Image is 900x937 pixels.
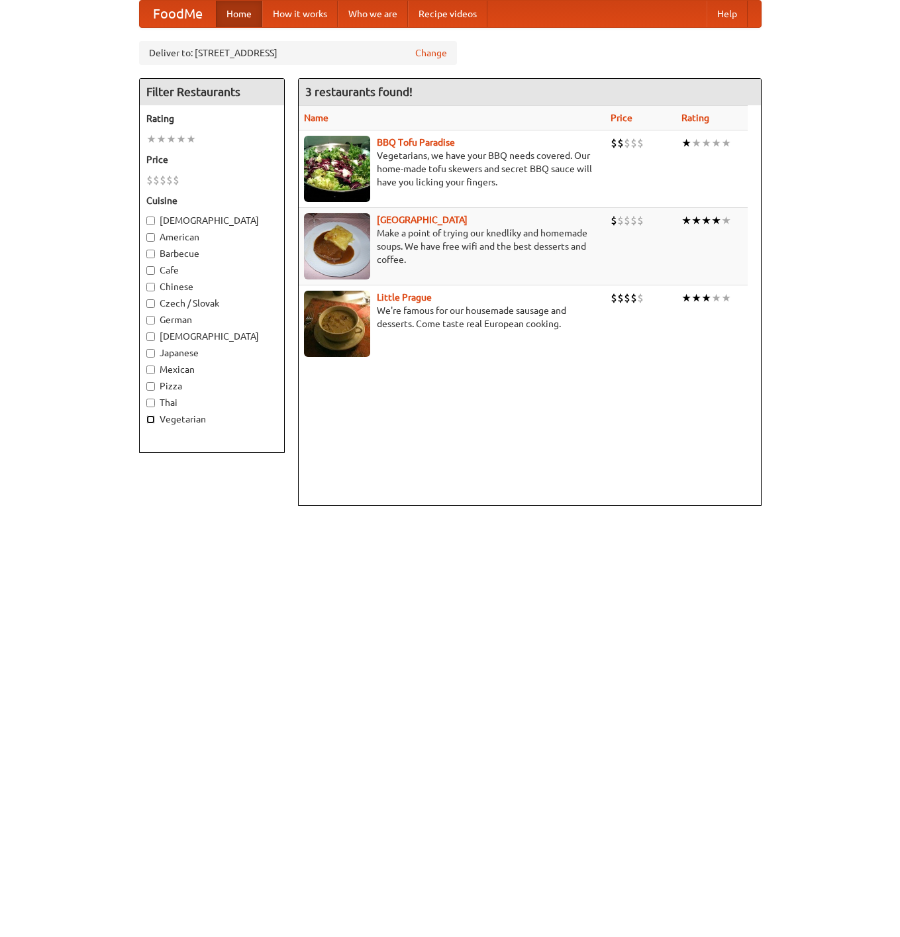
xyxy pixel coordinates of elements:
li: ★ [186,132,196,146]
a: [GEOGRAPHIC_DATA] [377,215,468,225]
li: ★ [681,291,691,305]
label: German [146,313,277,326]
img: czechpoint.jpg [304,213,370,279]
p: Make a point of trying our knedlíky and homemade soups. We have free wifi and the best desserts a... [304,226,601,266]
h5: Price [146,153,277,166]
li: ★ [701,136,711,150]
input: Pizza [146,382,155,391]
label: Thai [146,396,277,409]
li: ★ [691,136,701,150]
input: Thai [146,399,155,407]
input: Vegetarian [146,415,155,424]
input: Czech / Slovak [146,299,155,308]
li: $ [617,213,624,228]
a: Rating [681,113,709,123]
a: Recipe videos [408,1,487,27]
input: Chinese [146,283,155,291]
li: ★ [146,132,156,146]
li: $ [637,291,644,305]
h5: Rating [146,112,277,125]
li: ★ [166,132,176,146]
a: Home [216,1,262,27]
label: Japanese [146,346,277,360]
div: Deliver to: [STREET_ADDRESS] [139,41,457,65]
input: Barbecue [146,250,155,258]
li: $ [617,136,624,150]
li: ★ [176,132,186,146]
li: $ [630,213,637,228]
li: ★ [721,136,731,150]
a: Little Prague [377,292,432,303]
li: ★ [721,291,731,305]
label: Cafe [146,264,277,277]
p: Vegetarians, we have your BBQ needs covered. Our home-made tofu skewers and secret BBQ sauce will... [304,149,601,189]
input: Mexican [146,366,155,374]
li: $ [146,173,153,187]
h4: Filter Restaurants [140,79,284,105]
img: littleprague.jpg [304,291,370,357]
a: Price [611,113,632,123]
a: Change [415,46,447,60]
li: ★ [711,136,721,150]
label: Pizza [146,379,277,393]
li: $ [153,173,160,187]
ng-pluralize: 3 restaurants found! [305,85,413,98]
label: [DEMOGRAPHIC_DATA] [146,214,277,227]
li: $ [630,291,637,305]
li: ★ [691,291,701,305]
li: $ [630,136,637,150]
label: American [146,230,277,244]
input: American [146,233,155,242]
input: Cafe [146,266,155,275]
li: ★ [701,291,711,305]
li: ★ [691,213,701,228]
li: ★ [681,136,691,150]
label: Chinese [146,280,277,293]
li: $ [611,213,617,228]
li: $ [624,136,630,150]
li: $ [173,173,179,187]
input: [DEMOGRAPHIC_DATA] [146,332,155,341]
li: ★ [681,213,691,228]
a: FoodMe [140,1,216,27]
a: BBQ Tofu Paradise [377,137,455,148]
label: Czech / Slovak [146,297,277,310]
a: How it works [262,1,338,27]
a: Help [707,1,748,27]
input: German [146,316,155,324]
li: ★ [156,132,166,146]
label: Mexican [146,363,277,376]
li: ★ [711,291,721,305]
li: $ [611,291,617,305]
li: $ [611,136,617,150]
input: Japanese [146,349,155,358]
img: tofuparadise.jpg [304,136,370,202]
a: Who we are [338,1,408,27]
li: ★ [721,213,731,228]
li: $ [624,213,630,228]
li: $ [166,173,173,187]
li: $ [637,136,644,150]
label: Barbecue [146,247,277,260]
input: [DEMOGRAPHIC_DATA] [146,217,155,225]
li: $ [637,213,644,228]
li: $ [624,291,630,305]
a: Name [304,113,328,123]
h5: Cuisine [146,194,277,207]
li: ★ [701,213,711,228]
p: We're famous for our housemade sausage and desserts. Come taste real European cooking. [304,304,601,330]
li: $ [160,173,166,187]
li: ★ [711,213,721,228]
label: Vegetarian [146,413,277,426]
label: [DEMOGRAPHIC_DATA] [146,330,277,343]
li: $ [617,291,624,305]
